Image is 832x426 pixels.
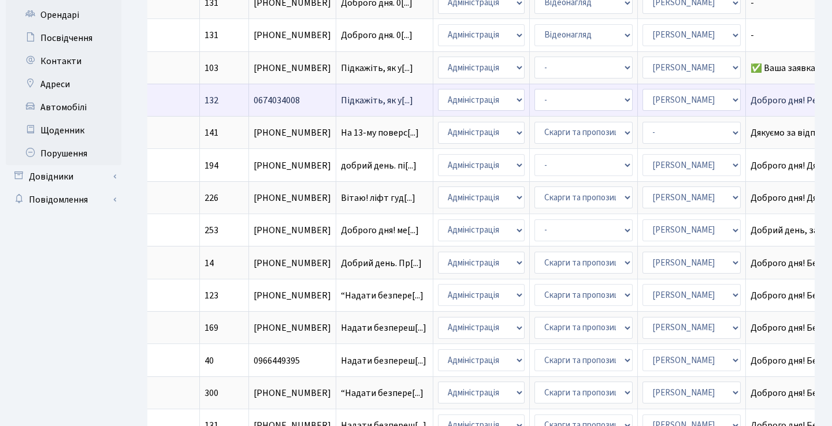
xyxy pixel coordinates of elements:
[341,62,413,74] span: Підкажіть, як у[...]
[6,50,121,73] a: Контакти
[205,62,218,74] span: 103
[205,29,218,42] span: 131
[341,322,426,334] span: Надати безпереш[...]
[6,27,121,50] a: Посвідчення
[341,289,424,302] span: “Надати безпере[...]
[751,62,827,74] span: ✅ Ваша заявка[...]
[6,165,121,188] a: Довідники
[254,226,331,235] span: [PHONE_NUMBER]
[751,159,829,172] span: Доброго дня! Дя[...]
[254,356,331,365] span: 0966449395
[751,224,830,237] span: Добрий день, за[...]
[205,289,218,302] span: 123
[751,192,829,204] span: Доброго дня! Дя[...]
[254,96,331,105] span: 0674034008
[254,161,331,170] span: [PHONE_NUMBER]
[205,322,218,334] span: 169
[751,322,829,334] span: Доброго дня! Бе[...]
[254,388,331,398] span: [PHONE_NUMBER]
[751,94,829,107] span: Доброго дня! Ре[...]
[205,354,214,367] span: 40
[751,126,827,139] span: Дякуємо за відп[...]
[254,259,331,268] span: [PHONE_NUMBER]
[254,63,331,73] span: [PHONE_NUMBER]
[254,31,331,40] span: [PHONE_NUMBER]
[6,73,121,96] a: Адреси
[254,291,331,300] span: [PHONE_NUMBER]
[205,192,218,204] span: 226
[205,257,214,270] span: 14
[341,126,419,139] span: На 13-му поверс[...]
[205,159,218,172] span: 194
[751,387,829,399] span: Доброго дня! Бе[...]
[6,142,121,165] a: Порушення
[751,257,829,270] span: Доброго дня! Бе[...]
[254,323,331,332] span: [PHONE_NUMBER]
[751,354,829,367] span: Доброго дня! Бе[...]
[341,387,424,399] span: “Надати безпере[...]
[341,192,415,204] span: Вітаю! ліфт гуд[...]
[341,224,419,237] span: Доброго дня! ме[...]
[205,126,218,139] span: 141
[6,119,121,142] a: Щоденник
[751,31,831,40] span: -
[6,96,121,119] a: Автомобілі
[254,128,331,137] span: [PHONE_NUMBER]
[341,29,413,42] span: Доброго дня. 0[...]
[6,3,121,27] a: Орендарі
[341,159,417,172] span: добрий день. пі[...]
[254,193,331,203] span: [PHONE_NUMBER]
[6,188,121,211] a: Повідомлення
[341,94,413,107] span: Підкажіть, як у[...]
[751,289,829,302] span: Доброго дня! Бе[...]
[205,94,218,107] span: 132
[205,387,218,399] span: 300
[341,257,422,270] span: Добрий день. Пр[...]
[341,354,426,367] span: Надати безпереш[...]
[205,224,218,237] span: 253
